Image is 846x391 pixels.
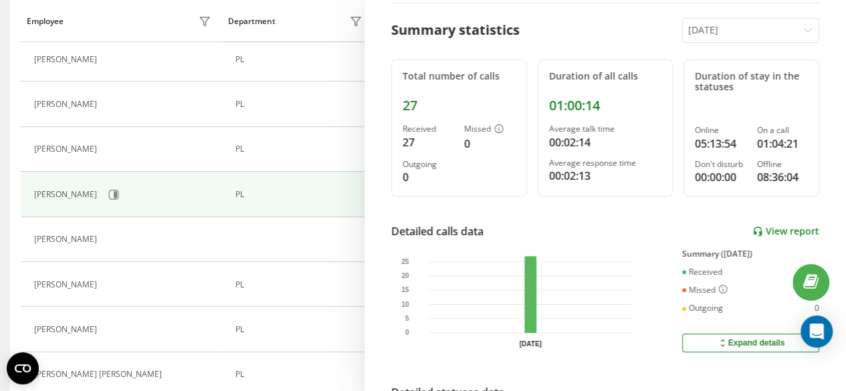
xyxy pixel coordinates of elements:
div: PL [235,100,366,109]
div: PL [235,144,366,154]
div: Online [695,126,746,135]
div: Expand details [717,338,785,348]
div: Offline [757,160,808,169]
text: 5 [405,315,409,322]
a: View report [752,226,819,237]
div: [PERSON_NAME] [PERSON_NAME] [34,370,165,379]
button: Open CMP widget [7,352,39,384]
div: [PERSON_NAME] [34,144,100,154]
div: PL [235,325,366,334]
div: Duration of all calls [549,71,662,82]
text: [DATE] [520,340,542,348]
div: Average response time [549,158,662,168]
div: Summary ([DATE]) [682,249,819,259]
div: 0 [464,136,515,152]
div: [PERSON_NAME] [34,55,100,64]
div: [PERSON_NAME] [34,100,100,109]
div: Missed [682,285,728,295]
div: [PERSON_NAME] [34,325,100,334]
div: Total number of calls [403,71,516,82]
div: Don't disturb [695,160,746,169]
div: [PERSON_NAME] [34,190,100,199]
text: 20 [401,272,409,279]
div: 01:00:14 [549,98,662,114]
div: 0 [403,169,453,185]
div: Received [682,267,722,277]
div: Employee [27,17,64,26]
div: Outgoing [403,160,453,169]
text: 0 [405,329,409,336]
div: Missed [464,124,515,135]
text: 25 [401,258,409,265]
div: Department [228,17,276,26]
div: 27 [403,134,453,150]
text: 15 [401,286,409,293]
div: 05:13:54 [695,136,746,152]
div: Duration of stay in the statuses [695,71,808,94]
div: 0 [815,303,819,313]
div: PL [235,55,366,64]
div: [PERSON_NAME] [34,280,100,289]
div: PL [235,280,366,289]
div: 01:04:21 [757,136,808,152]
div: Open Intercom Messenger [801,315,833,348]
div: 00:00:00 [695,169,746,185]
div: 08:36:04 [757,169,808,185]
div: PL [235,190,366,199]
button: Expand details [682,334,819,352]
div: 00:02:14 [549,134,662,150]
div: [PERSON_NAME] [34,235,100,244]
div: 27 [403,98,516,114]
div: On a call [757,126,808,135]
text: 10 [401,301,409,308]
div: Average talk time [549,124,662,134]
div: PL [235,370,366,379]
div: Received [403,124,453,134]
div: Summary statistics [391,20,520,40]
div: Detailed calls data [391,223,484,239]
div: Outgoing [682,303,723,313]
div: 00:02:13 [549,168,662,184]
